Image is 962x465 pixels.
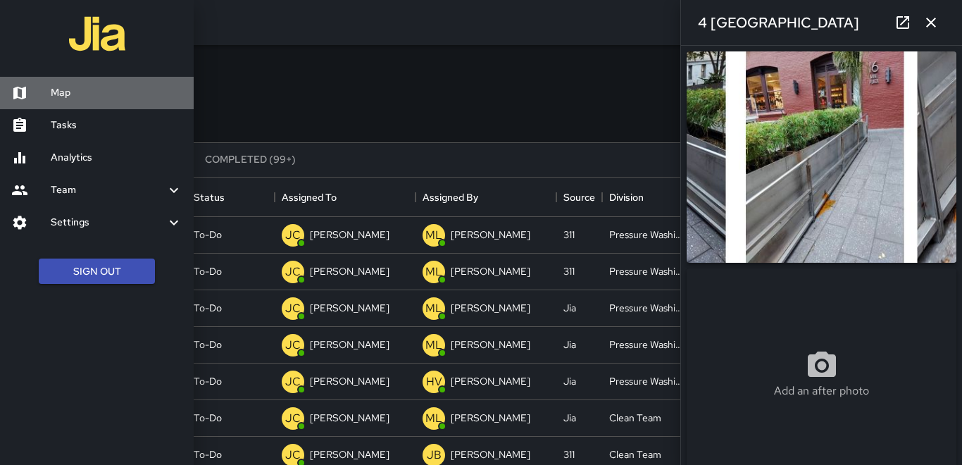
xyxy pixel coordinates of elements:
h6: Tasks [51,118,182,133]
button: Sign Out [39,259,155,285]
h6: Map [51,85,182,101]
img: jia-logo [69,6,125,62]
h6: Team [51,182,165,198]
h6: Analytics [51,150,182,166]
h6: Settings [51,215,165,230]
